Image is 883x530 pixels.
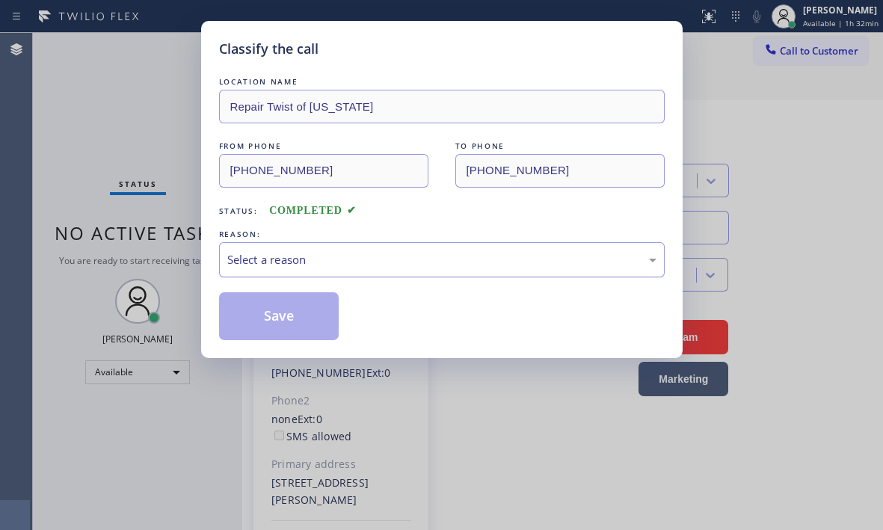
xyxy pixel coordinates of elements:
input: From phone [219,154,428,188]
input: To phone [455,154,665,188]
div: LOCATION NAME [219,74,665,90]
span: COMPLETED [269,205,356,216]
div: Select a reason [227,251,656,268]
div: TO PHONE [455,138,665,154]
button: Save [219,292,339,340]
div: REASON: [219,227,665,242]
h5: Classify the call [219,39,319,59]
div: FROM PHONE [219,138,428,154]
span: Status: [219,206,258,216]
